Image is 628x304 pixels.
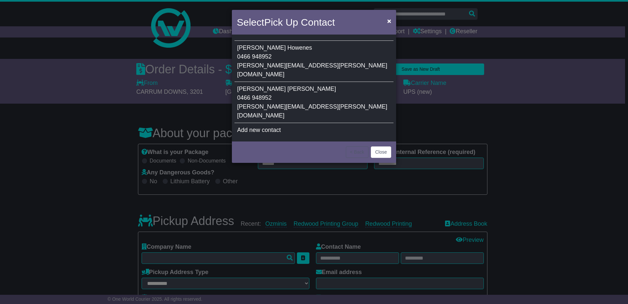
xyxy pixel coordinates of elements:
span: Contact [301,17,335,28]
span: [PERSON_NAME][EMAIL_ADDRESS][PERSON_NAME][DOMAIN_NAME] [237,103,387,119]
span: Add new contact [237,127,281,133]
span: 0466 948952 [237,94,272,101]
span: [PERSON_NAME][EMAIL_ADDRESS][PERSON_NAME][DOMAIN_NAME] [237,62,387,78]
h4: Select [237,15,335,30]
button: Close [371,146,391,158]
span: [PERSON_NAME] [237,86,286,92]
span: Howenes [287,44,312,51]
span: × [387,17,391,25]
button: < Back [346,146,369,158]
span: Pick Up [264,17,298,28]
button: Close [384,14,394,28]
span: [PERSON_NAME] [287,86,336,92]
span: [PERSON_NAME] [237,44,286,51]
span: 0466 948952 [237,53,272,60]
